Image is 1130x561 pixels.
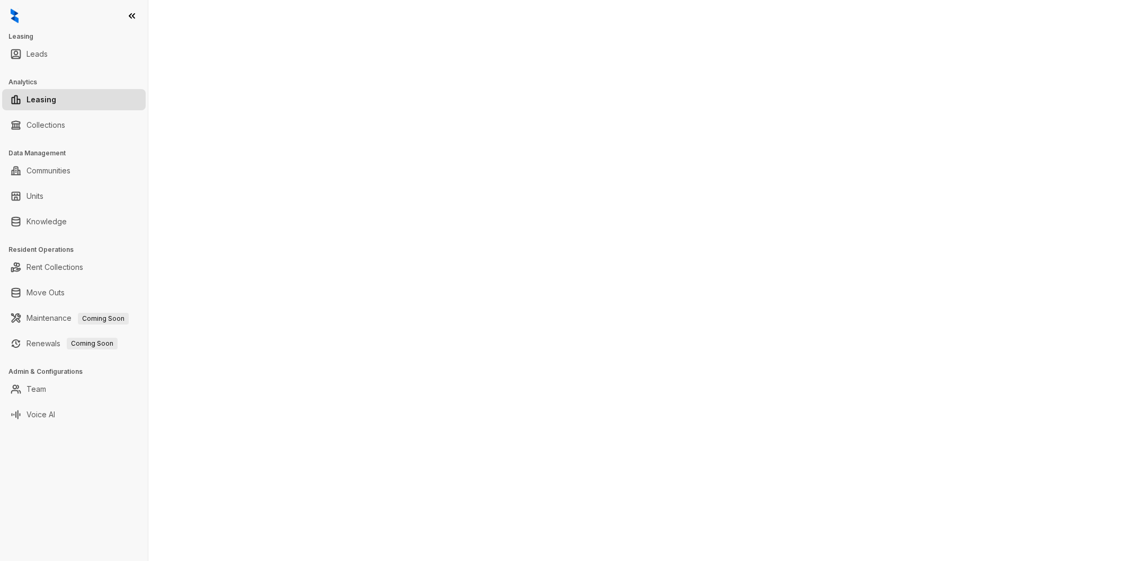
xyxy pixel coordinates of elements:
a: Knowledge [26,211,67,232]
li: Knowledge [2,211,146,232]
span: Coming Soon [67,338,118,349]
a: Units [26,186,43,207]
li: Communities [2,160,146,181]
a: Leads [26,43,48,65]
h3: Data Management [8,148,148,158]
li: Units [2,186,146,207]
a: Leasing [26,89,56,110]
a: RenewalsComing Soon [26,333,118,354]
li: Leasing [2,89,146,110]
a: Rent Collections [26,257,83,278]
li: Renewals [2,333,146,354]
li: Team [2,379,146,400]
h3: Admin & Configurations [8,367,148,376]
a: Communities [26,160,70,181]
li: Leads [2,43,146,65]
a: Collections [26,115,65,136]
span: Coming Soon [78,313,129,325]
h3: Resident Operations [8,245,148,255]
li: Move Outs [2,282,146,303]
a: Team [26,379,46,400]
img: logo [11,8,19,23]
a: Voice AI [26,404,55,425]
h3: Analytics [8,77,148,87]
h3: Leasing [8,32,148,41]
li: Rent Collections [2,257,146,278]
li: Voice AI [2,404,146,425]
li: Collections [2,115,146,136]
a: Move Outs [26,282,65,303]
li: Maintenance [2,308,146,329]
